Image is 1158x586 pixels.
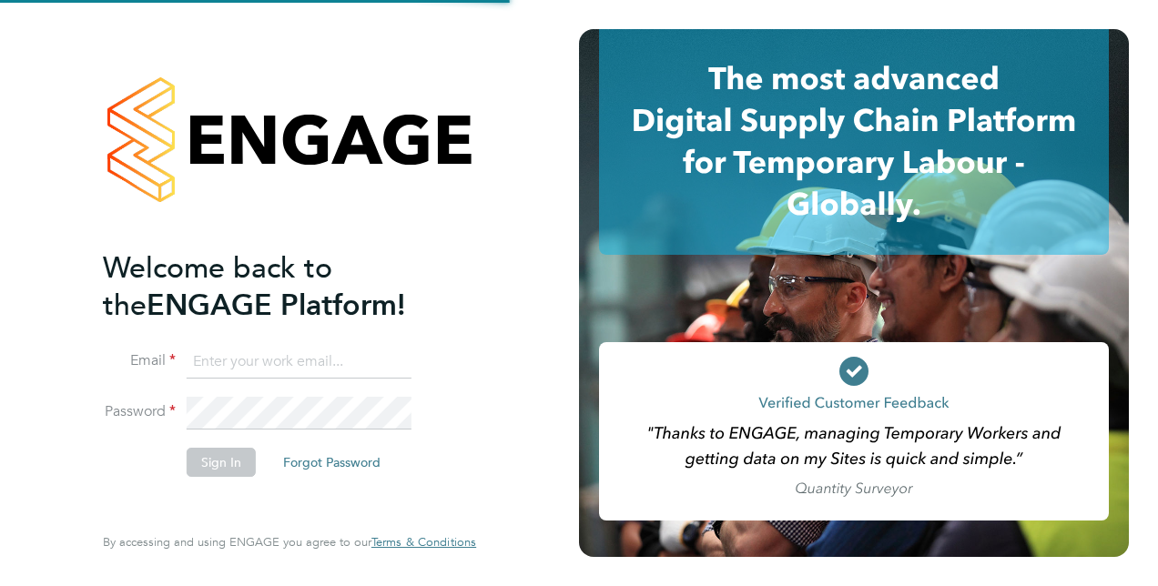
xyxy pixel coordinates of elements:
[103,249,458,324] h2: ENGAGE Platform!
[103,351,176,370] label: Email
[371,535,476,550] a: Terms & Conditions
[371,534,476,550] span: Terms & Conditions
[103,402,176,421] label: Password
[103,534,476,550] span: By accessing and using ENGAGE you agree to our
[187,448,256,477] button: Sign In
[103,250,332,323] span: Welcome back to the
[187,346,411,379] input: Enter your work email...
[269,448,395,477] button: Forgot Password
